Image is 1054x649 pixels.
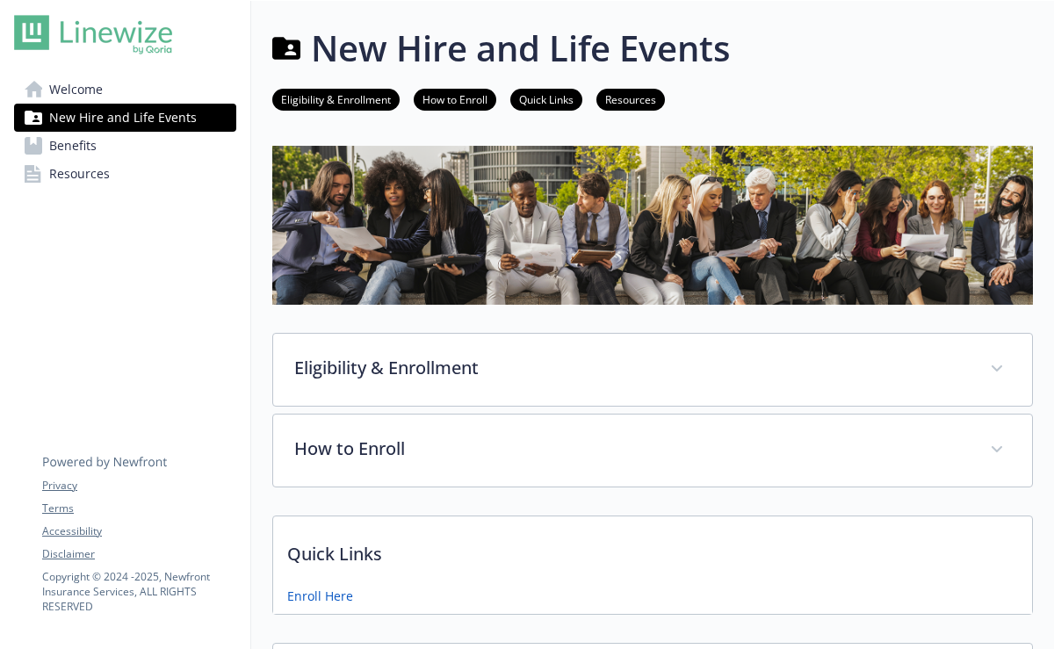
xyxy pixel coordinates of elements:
[294,355,969,381] p: Eligibility & Enrollment
[49,132,97,160] span: Benefits
[596,90,665,107] a: Resources
[273,415,1032,487] div: How to Enroll
[510,90,582,107] a: Quick Links
[42,546,235,562] a: Disclaimer
[14,76,236,104] a: Welcome
[294,436,969,462] p: How to Enroll
[414,90,496,107] a: How to Enroll
[42,501,235,516] a: Terms
[42,523,235,539] a: Accessibility
[49,160,110,188] span: Resources
[273,334,1032,406] div: Eligibility & Enrollment
[14,104,236,132] a: New Hire and Life Events
[49,104,197,132] span: New Hire and Life Events
[49,76,103,104] span: Welcome
[287,587,353,605] a: Enroll Here
[14,132,236,160] a: Benefits
[272,146,1033,304] img: new hire page banner
[42,569,235,614] p: Copyright © 2024 - 2025 , Newfront Insurance Services, ALL RIGHTS RESERVED
[311,22,730,75] h1: New Hire and Life Events
[42,478,235,494] a: Privacy
[272,90,400,107] a: Eligibility & Enrollment
[273,516,1032,581] p: Quick Links
[14,160,236,188] a: Resources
